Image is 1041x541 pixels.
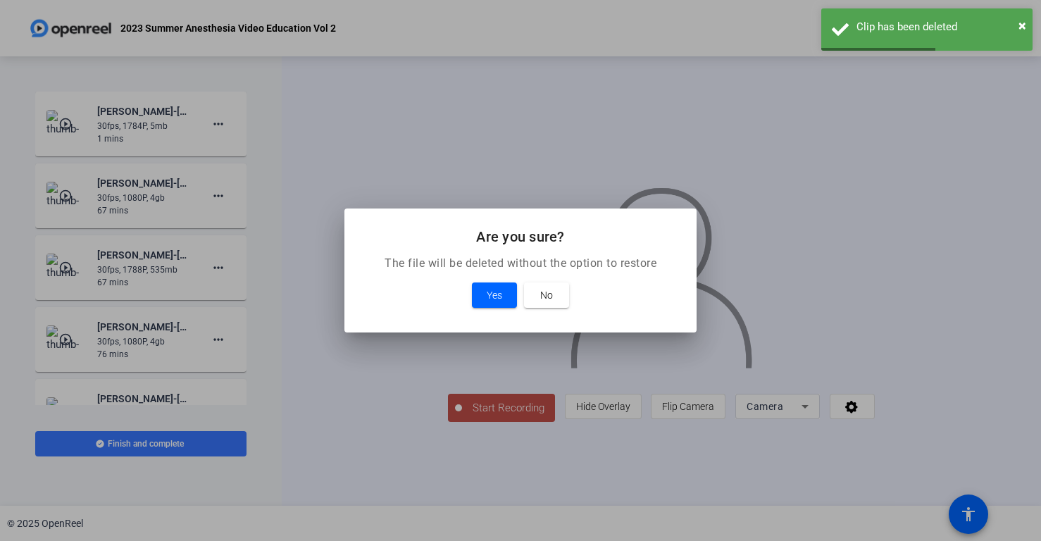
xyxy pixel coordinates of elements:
button: Close [1018,15,1026,36]
div: Clip has been deleted [856,19,1022,35]
h2: Are you sure? [361,225,680,248]
button: No [524,282,569,308]
span: Yes [487,287,502,304]
span: No [540,287,553,304]
span: × [1018,17,1026,34]
button: Yes [472,282,517,308]
p: The file will be deleted without the option to restore [361,255,680,272]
